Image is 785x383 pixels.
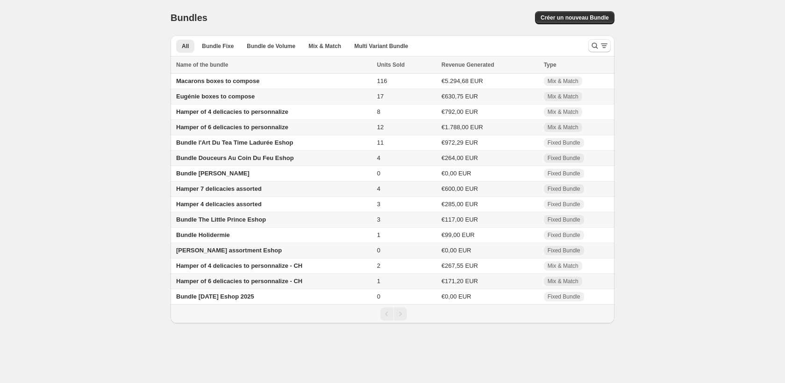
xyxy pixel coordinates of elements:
[442,247,471,254] span: €0,00 EUR
[442,216,478,223] span: €117,00 EUR
[176,170,250,177] span: Bundle [PERSON_NAME]
[377,201,380,208] span: 3
[377,93,384,100] span: 17
[377,170,380,177] span: 0
[377,139,384,146] span: 11
[377,77,387,84] span: 116
[176,231,230,238] span: Bundle Holidermie
[171,12,207,23] h1: Bundles
[176,216,266,223] span: Bundle The Little Prince Eshop
[176,293,254,300] span: Bundle [DATE] Eshop 2025
[442,60,494,70] span: Revenue Generated
[442,108,478,115] span: €792,00 EUR
[377,124,384,131] span: 12
[377,108,380,115] span: 8
[548,262,578,270] span: Mix & Match
[176,139,293,146] span: Bundle l'Art Du Tea Time Ladurée Eshop
[377,262,380,269] span: 2
[176,124,288,131] span: Hamper of 6 delicacies to personnalize
[442,154,478,161] span: €264,00 EUR
[548,139,580,146] span: Fixed Bundle
[548,108,578,116] span: Mix & Match
[176,262,302,269] span: Hamper of 4 delicacies to personnalize - CH
[541,14,609,21] span: Créer un nouveau Bundle
[442,231,475,238] span: €99,00 EUR
[548,278,578,285] span: Mix & Match
[182,42,189,50] span: All
[176,201,262,208] span: Hamper 4 delicacies assorted
[176,154,294,161] span: Bundle Douceurs Au Coin Du Feu Eshop
[377,185,380,192] span: 4
[176,93,255,100] span: Eugénie boxes to compose
[442,262,478,269] span: €267,55 EUR
[377,60,405,70] span: Units Sold
[377,216,380,223] span: 3
[377,293,380,300] span: 0
[442,201,478,208] span: €285,00 EUR
[548,247,580,254] span: Fixed Bundle
[442,93,478,100] span: €630,75 EUR
[442,170,471,177] span: €0,00 EUR
[548,216,580,223] span: Fixed Bundle
[548,231,580,239] span: Fixed Bundle
[548,93,578,100] span: Mix & Match
[544,60,609,70] div: Type
[548,293,580,300] span: Fixed Bundle
[442,278,478,285] span: €171,20 EUR
[377,154,380,161] span: 4
[176,60,371,70] div: Name of the bundle
[588,39,611,52] button: Search and filter results
[176,185,262,192] span: Hamper 7 delicacies assorted
[548,185,580,193] span: Fixed Bundle
[176,247,282,254] span: [PERSON_NAME] assortment Eshop
[308,42,341,50] span: Mix & Match
[535,11,614,24] button: Créer un nouveau Bundle
[202,42,234,50] span: Bundle Fixe
[176,278,302,285] span: Hamper of 6 delicacies to personnalize - CH
[442,60,504,70] button: Revenue Generated
[548,124,578,131] span: Mix & Match
[442,185,478,192] span: €600,00 EUR
[442,124,483,131] span: €1.788,00 EUR
[171,304,614,323] nav: Pagination
[548,201,580,208] span: Fixed Bundle
[377,231,380,238] span: 1
[442,139,478,146] span: €972,29 EUR
[377,247,380,254] span: 0
[548,170,580,177] span: Fixed Bundle
[176,108,288,115] span: Hamper of 4 delicacies to personnalize
[354,42,408,50] span: Multi Variant Bundle
[548,77,578,85] span: Mix & Match
[442,77,483,84] span: €5.294,68 EUR
[377,60,414,70] button: Units Sold
[548,154,580,162] span: Fixed Bundle
[442,293,471,300] span: €0,00 EUR
[247,42,295,50] span: Bundle de Volume
[176,77,259,84] span: Macarons boxes to compose
[377,278,380,285] span: 1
